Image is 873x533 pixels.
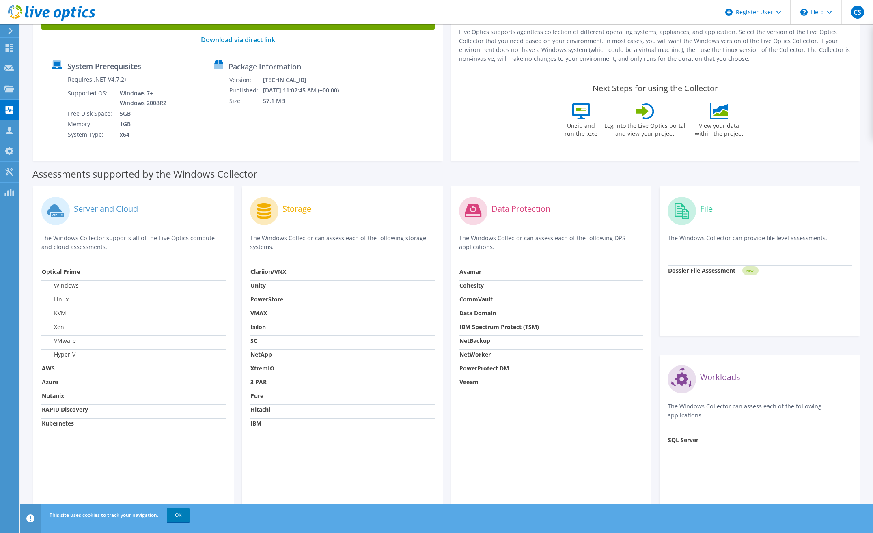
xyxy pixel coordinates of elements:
[114,88,171,108] td: Windows 7+ Windows 2008R2+
[668,234,852,250] p: The Windows Collector can provide file level assessments.
[67,119,114,129] td: Memory:
[250,234,434,251] p: The Windows Collector can assess each of the following storage systems.
[604,119,686,138] label: Log into the Live Optics portal and view your project
[229,85,263,96] td: Published:
[250,323,266,331] strong: Isilon
[67,62,141,70] label: System Prerequisites
[42,364,55,372] strong: AWS
[459,295,493,303] strong: CommVault
[32,170,257,178] label: Assessments supported by the Windows Collector
[459,364,509,372] strong: PowerProtect DM
[250,337,257,344] strong: SC
[42,350,75,359] label: Hyper-V
[42,268,80,275] strong: Optical Prime
[459,268,481,275] strong: Avamar
[42,337,76,345] label: VMware
[114,108,171,119] td: 5GB
[67,108,114,119] td: Free Disk Space:
[746,269,754,273] tspan: NEW!
[459,309,496,317] strong: Data Domain
[250,378,267,386] strong: 3 PAR
[282,205,311,213] label: Storage
[42,309,66,317] label: KVM
[459,234,643,251] p: The Windows Collector can assess each of the following DPS applications.
[700,205,713,213] label: File
[250,268,286,275] strong: Clariion/VNX
[229,75,263,85] td: Version:
[563,119,600,138] label: Unzip and run the .exe
[459,28,852,63] p: Live Optics supports agentless collection of different operating systems, appliances, and applica...
[459,323,539,331] strong: IBM Spectrum Protect (TSM)
[42,295,69,303] label: Linux
[229,96,263,106] td: Size:
[167,508,190,522] a: OK
[800,9,808,16] svg: \n
[668,402,852,420] p: The Windows Collector can assess each of the following applications.
[593,84,718,93] label: Next Steps for using the Collector
[263,85,350,96] td: [DATE] 11:02:45 AM (+00:00)
[459,337,490,344] strong: NetBackup
[851,6,864,19] span: CS
[668,266,735,274] strong: Dossier File Assessment
[41,234,226,251] p: The Windows Collector supports all of the Live Optics compute and cloud assessments.
[459,350,491,358] strong: NetWorker
[250,350,272,358] strong: NetApp
[690,119,748,138] label: View your data within the project
[42,378,58,386] strong: Azure
[491,205,550,213] label: Data Protection
[42,282,79,290] label: Windows
[42,419,74,427] strong: Kubernetes
[250,282,266,289] strong: Unity
[67,129,114,140] td: System Type:
[250,364,274,372] strong: XtremIO
[250,392,263,400] strong: Pure
[250,295,283,303] strong: PowerStore
[668,436,698,444] strong: SQL Server
[250,406,270,413] strong: Hitachi
[700,373,740,381] label: Workloads
[68,75,127,84] label: Requires .NET V4.7.2+
[250,309,267,317] strong: VMAX
[250,419,261,427] strong: IBM
[42,392,64,400] strong: Nutanix
[114,119,171,129] td: 1GB
[459,378,479,386] strong: Veeam
[50,512,158,518] span: This site uses cookies to track your navigation.
[228,62,301,71] label: Package Information
[114,129,171,140] td: x64
[263,75,350,85] td: [TECHNICAL_ID]
[74,205,138,213] label: Server and Cloud
[67,88,114,108] td: Supported OS:
[201,35,275,44] a: Download via direct link
[459,282,484,289] strong: Cohesity
[263,96,350,106] td: 57.1 MB
[42,323,64,331] label: Xen
[42,406,88,413] strong: RAPID Discovery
